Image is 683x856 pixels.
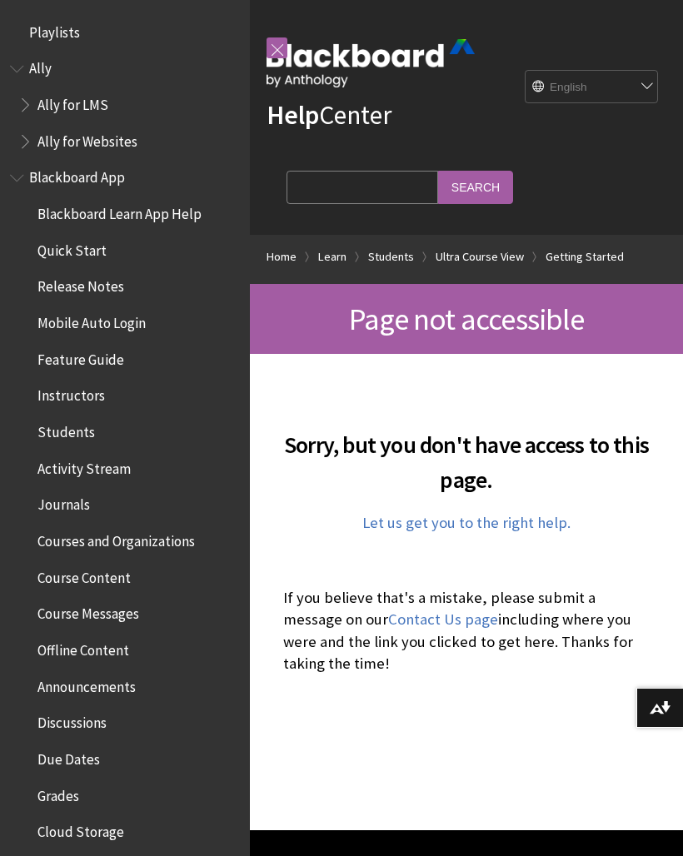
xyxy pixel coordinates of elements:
[10,55,240,156] nav: Book outline for Anthology Ally Help
[318,246,346,267] a: Learn
[37,709,107,731] span: Discussions
[37,346,124,368] span: Feature Guide
[368,246,414,267] a: Students
[37,564,131,586] span: Course Content
[37,636,129,659] span: Offline Content
[362,513,571,533] a: Let us get you to the right help.
[37,673,136,695] span: Announcements
[37,309,146,331] span: Mobile Auto Login
[29,18,80,41] span: Playlists
[37,491,90,514] span: Journals
[37,418,95,440] span: Students
[283,407,650,497] h2: Sorry, but you don't have access to this page.
[37,782,79,804] span: Grades
[438,171,513,203] input: Search
[37,127,137,150] span: Ally for Websites
[37,273,124,296] span: Release Notes
[283,587,650,674] p: If you believe that's a mistake, please submit a message on our including where you were and the ...
[526,71,659,104] select: Site Language Selector
[546,246,624,267] a: Getting Started
[37,600,139,623] span: Course Messages
[37,818,124,840] span: Cloud Storage
[267,39,475,87] img: Blackboard by Anthology
[29,164,125,187] span: Blackboard App
[37,382,105,405] span: Instructors
[37,455,131,477] span: Activity Stream
[37,527,195,550] span: Courses and Organizations
[267,98,391,132] a: HelpCenter
[10,18,240,47] nav: Book outline for Playlists
[267,246,297,267] a: Home
[37,236,107,259] span: Quick Start
[267,98,319,132] strong: Help
[388,610,498,630] a: Contact Us page
[349,300,584,338] span: Page not accessible
[37,91,108,113] span: Ally for LMS
[436,246,524,267] a: Ultra Course View
[37,745,100,768] span: Due Dates
[29,55,52,77] span: Ally
[37,200,202,222] span: Blackboard Learn App Help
